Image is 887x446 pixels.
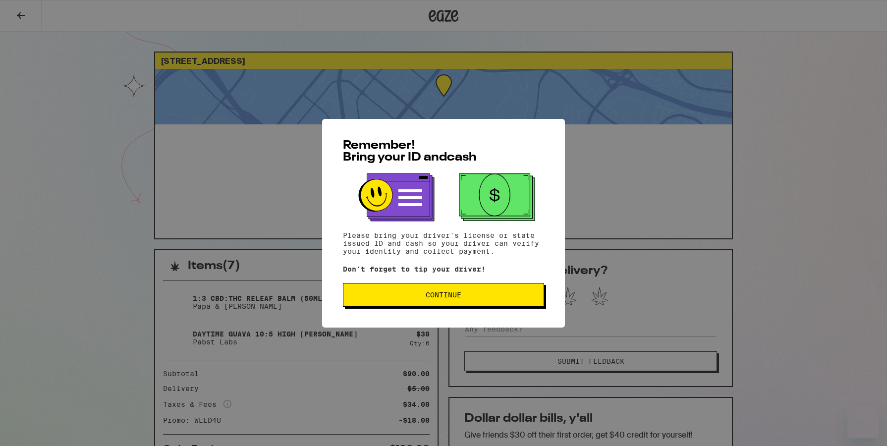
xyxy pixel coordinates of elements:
span: Continue [426,291,461,298]
p: Don't forget to tip your driver! [343,265,544,273]
button: Continue [343,283,544,307]
iframe: Button to launch messaging window [847,406,879,438]
span: Remember! Bring your ID and cash [343,140,477,164]
p: Please bring your driver's license or state issued ID and cash so your driver can verify your ide... [343,231,544,255]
